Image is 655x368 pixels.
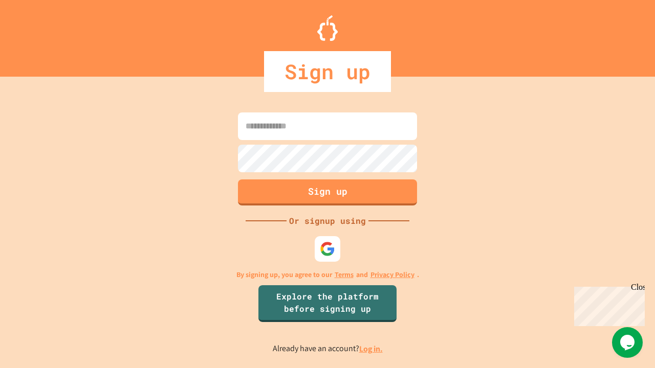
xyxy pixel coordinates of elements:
[320,241,335,257] img: google-icon.svg
[570,283,645,326] iframe: chat widget
[258,285,397,322] a: Explore the platform before signing up
[238,179,417,205] button: Sign up
[317,15,338,41] img: Logo.svg
[4,4,71,65] div: Chat with us now!Close
[287,215,368,227] div: Or signup using
[236,269,419,280] p: By signing up, you agree to our and .
[264,51,391,92] div: Sign up
[273,342,383,355] p: Already have an account?
[612,327,645,358] iframe: chat widget
[370,269,414,280] a: Privacy Policy
[359,343,383,354] a: Log in.
[335,269,354,280] a: Terms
